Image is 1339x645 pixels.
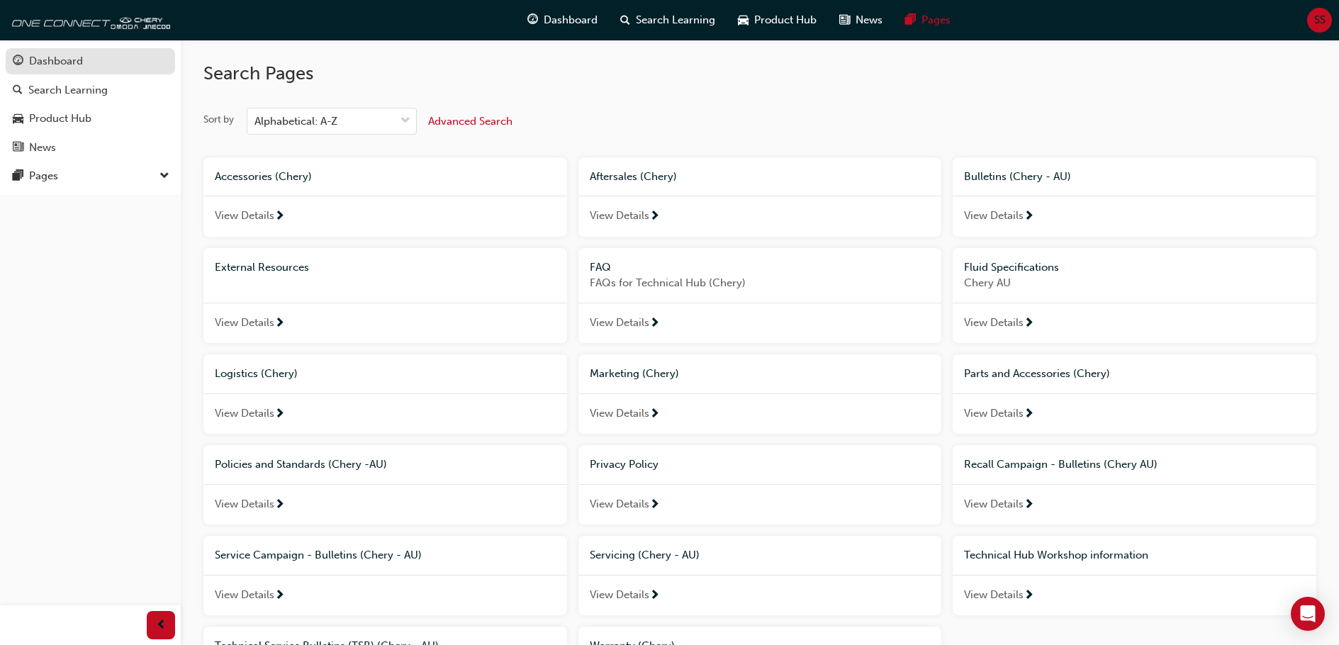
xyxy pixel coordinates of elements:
span: Marketing (Chery) [590,367,679,380]
span: down-icon [400,112,410,130]
div: Search Learning [28,82,108,99]
h2: Search Pages [203,62,1316,85]
span: Dashboard [544,12,598,28]
span: Accessories (Chery) [215,170,312,183]
div: Product Hub [29,111,91,127]
span: pages-icon [905,11,916,29]
span: Privacy Policy [590,458,659,471]
a: news-iconNews [828,6,894,35]
a: News [6,135,175,161]
span: next-icon [1024,499,1034,512]
a: guage-iconDashboard [516,6,609,35]
span: View Details [215,208,274,224]
span: news-icon [839,11,850,29]
span: Pages [921,12,951,28]
span: next-icon [649,408,660,421]
div: Dashboard [29,53,83,69]
span: next-icon [274,318,285,330]
span: next-icon [274,590,285,602]
button: SS [1307,8,1332,33]
a: Aftersales (Chery)View Details [578,157,942,237]
a: Accessories (Chery)View Details [203,157,567,237]
span: next-icon [274,408,285,421]
span: View Details [215,315,274,331]
span: FAQ [590,261,611,274]
img: oneconnect [7,6,170,34]
button: DashboardSearch LearningProduct HubNews [6,45,175,163]
span: News [856,12,883,28]
span: Policies and Standards (Chery -AU) [215,458,387,471]
span: View Details [964,587,1024,603]
a: car-iconProduct Hub [727,6,828,35]
span: next-icon [1024,211,1034,223]
a: Bulletins (Chery - AU)View Details [953,157,1316,237]
span: car-icon [738,11,749,29]
a: Servicing (Chery - AU)View Details [578,536,942,615]
button: Advanced Search [428,108,512,135]
span: Technical Hub Workshop information [964,549,1148,561]
span: View Details [590,315,649,331]
span: Chery AU [964,275,1305,291]
span: FAQs for Technical Hub (Chery) [590,275,931,291]
span: Fluid Specifications [964,261,1059,274]
span: next-icon [1024,590,1034,602]
a: Privacy PolicyView Details [578,445,942,525]
span: View Details [964,315,1024,331]
span: Service Campaign - Bulletins (Chery - AU) [215,549,422,561]
button: Pages [6,163,175,189]
span: next-icon [274,211,285,223]
a: FAQFAQs for Technical Hub (Chery)View Details [578,248,942,344]
span: Servicing (Chery - AU) [590,549,700,561]
span: View Details [590,587,649,603]
div: Open Intercom Messenger [1291,597,1325,631]
a: Marketing (Chery)View Details [578,354,942,434]
span: Logistics (Chery) [215,367,298,380]
span: search-icon [620,11,630,29]
span: Product Hub [754,12,817,28]
span: next-icon [1024,318,1034,330]
a: Dashboard [6,48,175,74]
span: Bulletins (Chery - AU) [964,170,1071,183]
span: View Details [964,496,1024,512]
div: Pages [29,168,58,184]
span: External Resources [215,261,309,274]
span: Recall Campaign - Bulletins (Chery AU) [964,458,1158,471]
span: car-icon [13,113,23,125]
span: next-icon [274,499,285,512]
a: Policies and Standards (Chery -AU)View Details [203,445,567,525]
div: Sort by [203,113,234,127]
span: next-icon [649,499,660,512]
span: next-icon [649,318,660,330]
span: down-icon [159,167,169,186]
a: Fluid SpecificationsChery AUView Details [953,248,1316,344]
span: Search Learning [636,12,715,28]
span: Aftersales (Chery) [590,170,677,183]
span: pages-icon [13,170,23,183]
a: pages-iconPages [894,6,962,35]
span: Advanced Search [428,115,512,128]
div: Alphabetical: A-Z [254,113,337,130]
span: View Details [590,405,649,422]
span: View Details [964,405,1024,422]
a: Recall Campaign - Bulletins (Chery AU)View Details [953,445,1316,525]
span: View Details [215,587,274,603]
div: News [29,140,56,156]
a: Product Hub [6,106,175,132]
span: View Details [590,496,649,512]
a: Parts and Accessories (Chery)View Details [953,354,1316,434]
a: search-iconSearch Learning [609,6,727,35]
span: news-icon [13,142,23,155]
span: View Details [590,208,649,224]
span: View Details [964,208,1024,224]
span: Parts and Accessories (Chery) [964,367,1110,380]
span: SS [1314,12,1326,28]
a: Service Campaign - Bulletins (Chery - AU)View Details [203,536,567,615]
span: next-icon [1024,408,1034,421]
span: View Details [215,496,274,512]
a: Logistics (Chery)View Details [203,354,567,434]
span: search-icon [13,84,23,97]
span: prev-icon [156,617,167,634]
span: next-icon [649,590,660,602]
